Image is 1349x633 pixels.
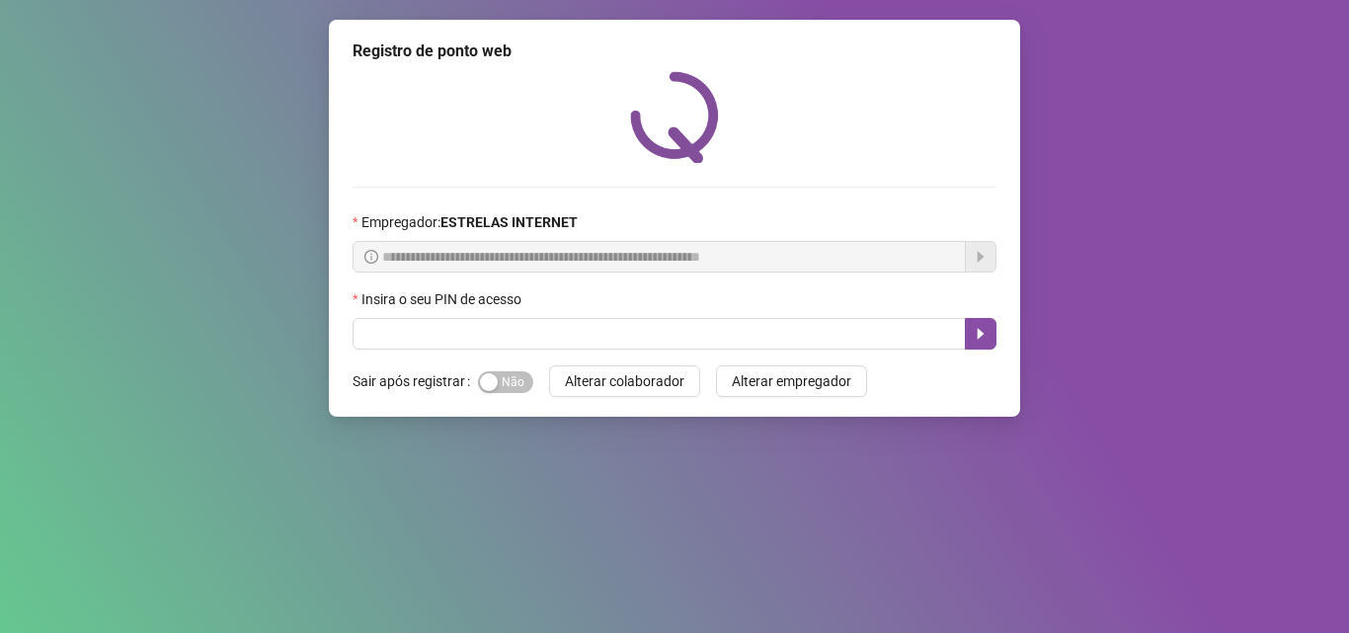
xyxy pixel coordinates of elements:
[353,40,996,63] div: Registro de ponto web
[973,326,989,342] span: caret-right
[565,370,684,392] span: Alterar colaborador
[549,365,700,397] button: Alterar colaborador
[361,211,578,233] span: Empregador :
[440,214,578,230] strong: ESTRELAS INTERNET
[716,365,867,397] button: Alterar empregador
[353,365,478,397] label: Sair após registrar
[630,71,719,163] img: QRPoint
[353,288,534,310] label: Insira o seu PIN de acesso
[732,370,851,392] span: Alterar empregador
[364,250,378,264] span: info-circle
